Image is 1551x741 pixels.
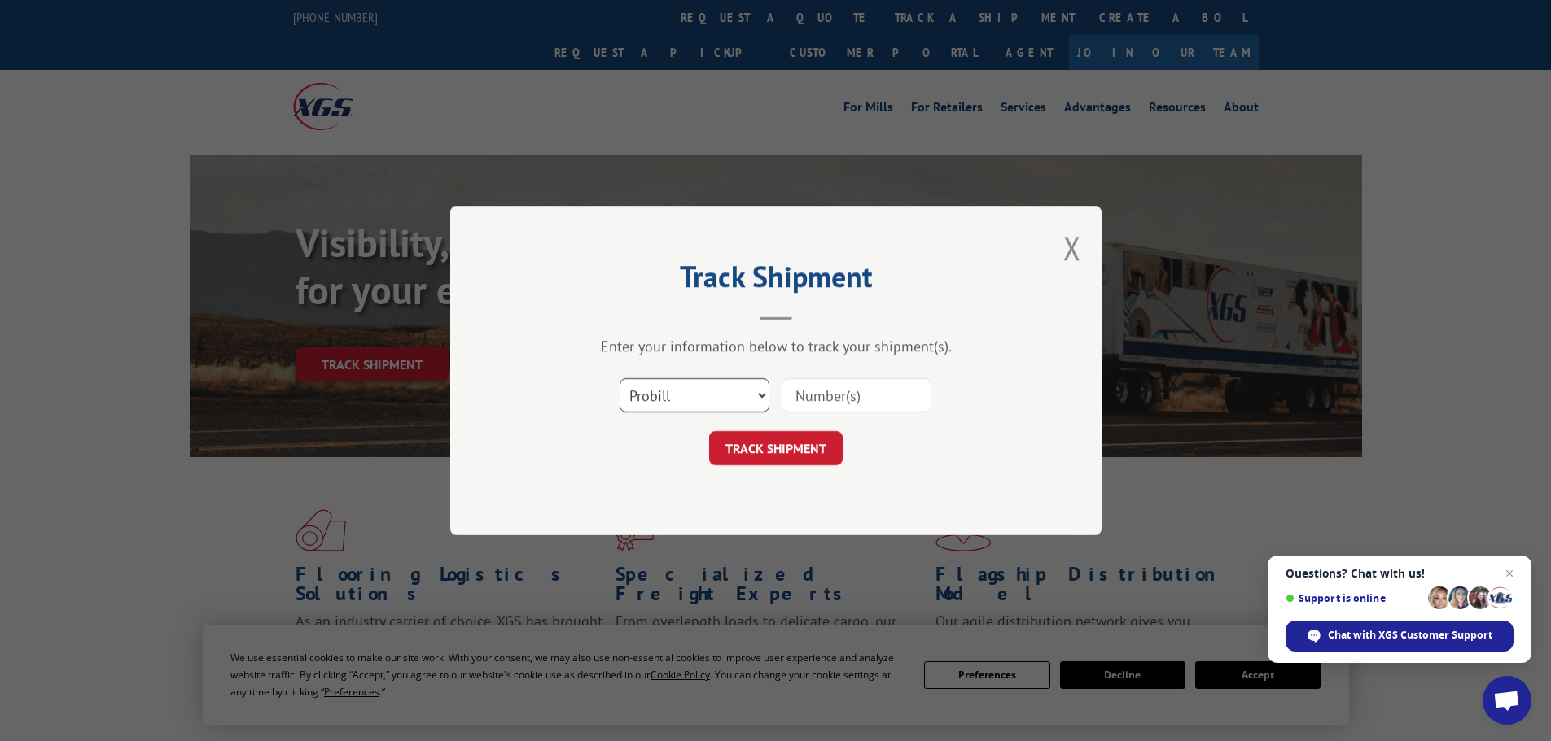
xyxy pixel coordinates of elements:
[1286,621,1514,652] div: Chat with XGS Customer Support
[782,378,931,412] input: Number(s)
[1483,676,1531,725] div: Open chat
[1286,567,1514,580] span: Questions? Chat with us!
[1328,628,1492,643] span: Chat with XGS Customer Support
[1500,564,1519,583] span: Close chat
[532,265,1020,296] h2: Track Shipment
[532,337,1020,355] div: Enter your information below to track your shipment(s).
[1063,226,1081,269] button: Close modal
[1286,592,1422,604] span: Support is online
[709,431,843,465] button: TRACK SHIPMENT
